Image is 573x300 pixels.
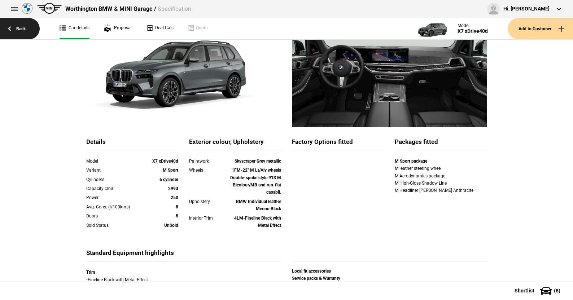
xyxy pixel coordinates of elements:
strong: M Sport [163,168,178,173]
div: Factory Options fitted [292,138,384,150]
div: Interior Trim [189,215,226,222]
div: Exterior colour, Upholstery [189,138,281,150]
strong: Local fit accessories [292,269,331,274]
div: M leather steering wheel M Aerodynamics package M High-Gloss Shadow Line M Headliner [PERSON_NAME... [395,165,487,194]
div: Upholstery [189,198,226,205]
div: Doors [86,212,141,220]
div: Avg. Cons. (l/100kms) [86,203,141,211]
div: Paintwork [189,158,226,165]
a: Proposal [104,18,132,39]
div: X7 xDrive40d [458,28,488,34]
div: Power [86,194,141,201]
button: Shortlist(8) [504,282,573,300]
strong: 4LM-Fineline Black with Metal Effect [234,216,281,228]
strong: 8 [176,204,178,209]
strong: X7 xDrive40d [152,159,178,164]
span: Shortlist [515,288,534,293]
div: Standard Equipment highlights [86,249,281,261]
div: Details [86,138,178,150]
img: bmw.png [22,3,32,14]
div: Model [86,158,141,165]
a: Car details [60,18,89,39]
div: Variant [86,167,141,174]
a: Deal Calc [146,18,174,39]
strong: UnSold [164,223,178,228]
strong: Skyscraper Grey metallic [235,159,281,164]
span: Specification [157,5,191,12]
strong: 5 [176,213,178,219]
strong: Service packs & Warranty [292,276,340,281]
strong: M Sport package [395,159,427,164]
img: mini.png [37,3,62,14]
div: Capacity cm3 [86,185,141,192]
div: Worthington BMW & MINI Garage / [65,5,191,13]
button: Add to Customer [508,18,573,39]
strong: 1FM-22" M Lt/Aly wheels Double-spoke style 913 M Bicolour/MB and run-flat capabil. [230,168,281,195]
div: Hi, [PERSON_NAME] [503,5,550,13]
div: Model [458,23,488,28]
strong: 6 cylinder [159,177,178,182]
strong: Trim [86,270,95,275]
div: Cylinders [86,176,141,183]
span: ( 8 ) [554,288,560,293]
strong: BMW Individual leather Merino Black [236,199,281,211]
strong: 2993 [168,186,178,191]
strong: 250 [171,195,178,200]
div: Sold Status [86,222,141,229]
div: Packages fitted [395,138,487,150]
div: Wheels [189,167,226,174]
